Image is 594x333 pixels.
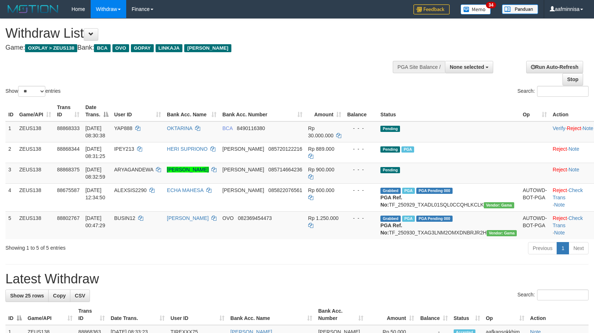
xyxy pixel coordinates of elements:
[461,4,491,14] img: Button%20Memo.svg
[5,163,16,183] td: 3
[237,125,265,131] span: Copy 8490116380 to clipboard
[347,187,375,194] div: - - -
[347,166,375,173] div: - - -
[16,101,54,121] th: Game/API: activate to sort column ascending
[57,167,79,172] span: 88868375
[569,146,579,152] a: Note
[308,125,334,138] span: Rp 30.000.000
[222,215,234,221] span: OVO
[164,101,219,121] th: Bank Acc. Name: activate to sort column ascending
[16,142,54,163] td: ZEUS138
[380,126,400,132] span: Pending
[416,188,453,194] span: PGA Pending
[18,86,45,97] select: Showentries
[5,272,589,286] h1: Latest Withdraw
[401,146,414,153] span: Marked by aafkaynarin
[222,187,264,193] span: [PERSON_NAME]
[85,187,105,200] span: [DATE] 12:34:50
[380,146,400,153] span: Pending
[5,241,242,251] div: Showing 1 to 5 of 5 entries
[5,26,389,41] h1: Withdraw List
[222,125,232,131] span: BCA
[554,202,565,208] a: Note
[380,167,400,173] span: Pending
[108,304,168,325] th: Date Trans.: activate to sort column ascending
[378,211,520,239] td: TF_250930_TXAG3LNM2OMXDNBRJR2H
[5,4,61,14] img: MOTION_logo.png
[553,215,583,228] a: Check Trans
[553,146,567,152] a: Reject
[16,121,54,142] td: ZEUS138
[268,187,302,193] span: Copy 085822076561 to clipboard
[413,4,450,14] img: Feedback.jpg
[553,125,565,131] a: Verify
[380,195,402,208] b: PGA Ref. No:
[184,44,231,52] span: [PERSON_NAME]
[402,216,415,222] span: Marked by aafsreyleap
[416,216,453,222] span: PGA Pending
[57,125,79,131] span: 88868333
[451,304,483,325] th: Status: activate to sort column ascending
[114,187,147,193] span: ALEXSIS2290
[308,146,334,152] span: Rp 889.000
[393,61,445,73] div: PGA Site Balance /
[114,167,153,172] span: ARYAGANDEWA
[445,61,493,73] button: None selected
[520,101,550,121] th: Op: activate to sort column ascending
[168,304,227,325] th: User ID: activate to sort column ascending
[70,290,90,302] a: CSV
[16,183,54,211] td: ZEUS138
[114,146,134,152] span: IPEY213
[25,304,75,325] th: Game/API: activate to sort column ascending
[48,290,70,302] a: Copy
[380,222,402,236] b: PGA Ref. No:
[167,215,209,221] a: [PERSON_NAME]
[268,146,302,152] span: Copy 085720122216 to clipboard
[57,187,79,193] span: 88675587
[114,215,135,221] span: BUSIN12
[85,167,105,180] span: [DATE] 08:32:59
[553,215,567,221] a: Reject
[131,44,154,52] span: GOPAY
[53,293,66,299] span: Copy
[417,304,451,325] th: Balance: activate to sort column ascending
[5,121,16,142] td: 1
[238,215,272,221] span: Copy 082369454473 to clipboard
[526,61,583,73] a: Run Auto-Refresh
[567,125,581,131] a: Reject
[305,101,345,121] th: Amount: activate to sort column ascending
[222,146,264,152] span: [PERSON_NAME]
[366,304,417,325] th: Amount: activate to sort column ascending
[5,44,389,51] h4: Game: Bank:
[553,187,583,200] a: Check Trans
[85,215,105,228] span: [DATE] 00:47:29
[517,290,589,300] label: Search:
[5,86,61,97] label: Show entries
[344,101,378,121] th: Balance
[487,230,517,236] span: Vendor URL: https://trx31.1velocity.biz
[5,142,16,163] td: 2
[315,304,366,325] th: Bank Acc. Number: activate to sort column ascending
[569,167,579,172] a: Note
[5,101,16,121] th: ID
[380,188,401,194] span: Grabbed
[5,304,25,325] th: ID: activate to sort column descending
[54,101,82,121] th: Trans ID: activate to sort column ascending
[562,73,583,86] a: Stop
[308,215,339,221] span: Rp 1.250.000
[5,211,16,239] td: 5
[583,125,594,131] a: Note
[528,242,557,254] a: Previous
[553,167,567,172] a: Reject
[378,183,520,211] td: TF_250929_TXADL01SQL0CCQHLKCLK
[537,290,589,300] input: Search:
[308,167,334,172] span: Rp 900.000
[569,242,589,254] a: Next
[16,211,54,239] td: ZEUS138
[520,211,550,239] td: AUTOWD-BOT-PGA
[85,146,105,159] span: [DATE] 08:31:25
[553,187,567,193] a: Reject
[94,44,110,52] span: BCA
[57,146,79,152] span: 88868344
[554,230,565,236] a: Note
